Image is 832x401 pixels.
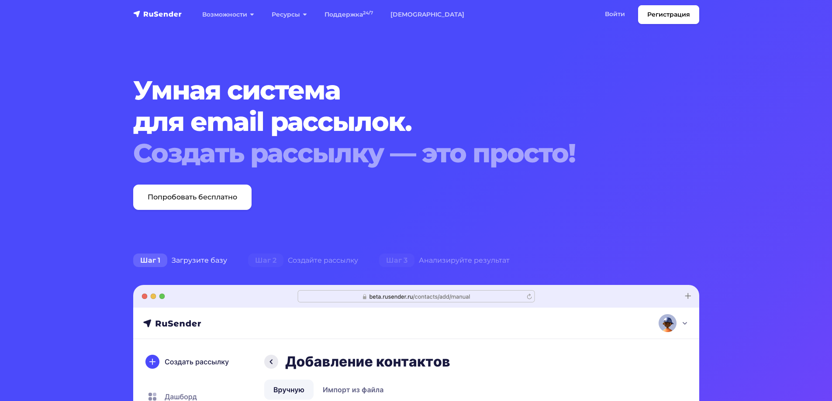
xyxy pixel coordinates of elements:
[248,254,283,267] span: Шаг 2
[382,6,473,24] a: [DEMOGRAPHIC_DATA]
[123,252,238,269] div: Загрузите базу
[263,6,316,24] a: Ресурсы
[133,185,252,210] a: Попробовать бесплатно
[133,10,182,18] img: RuSender
[193,6,263,24] a: Возможности
[369,252,520,269] div: Анализируйте результат
[596,5,634,23] a: Войти
[316,6,382,24] a: Поддержка24/7
[363,10,373,16] sup: 24/7
[133,254,167,267] span: Шаг 1
[638,5,699,24] a: Регистрация
[133,137,651,169] div: Создать рассылку — это просто!
[238,252,369,269] div: Создайте рассылку
[379,254,414,267] span: Шаг 3
[133,75,651,169] h1: Умная система для email рассылок.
